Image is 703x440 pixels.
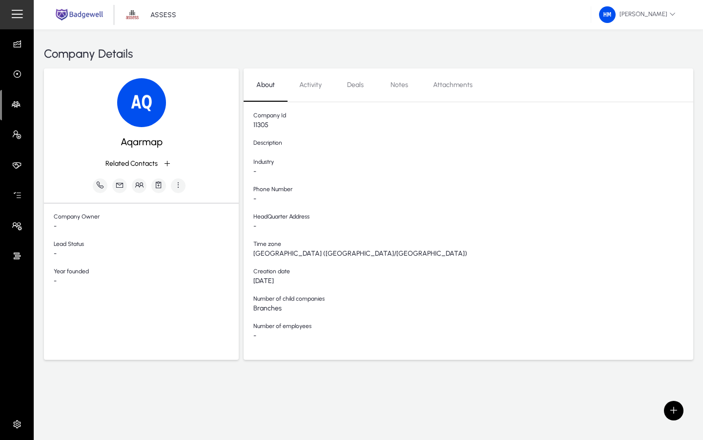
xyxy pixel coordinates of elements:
p: Related Contacts [105,160,158,168]
span: Description [253,139,693,149]
span: - [253,195,693,203]
span: - [253,168,693,176]
span: [GEOGRAPHIC_DATA] ([GEOGRAPHIC_DATA]/[GEOGRAPHIC_DATA]) [253,250,693,258]
span: Deals [347,82,364,88]
span: Creation date [253,268,693,277]
span: HeadQuarter Address [253,213,693,222]
img: 219.png [599,6,616,23]
span: - [54,277,239,286]
span: - [54,222,239,231]
a: Activity [288,73,333,97]
a: Notes [377,73,421,97]
span: Aqarmap [121,134,163,149]
button: [PERSON_NAME] [591,6,683,23]
span: About [256,82,275,88]
img: main.png [54,8,105,22]
span: Attachments [433,82,473,88]
span: Lead Status [54,241,239,250]
a: Deals [333,73,377,97]
span: Number of child companies [253,295,693,305]
span: Number of employees [253,323,693,332]
span: - [253,222,693,231]
span: Phone Number [253,186,693,195]
span: - [54,250,239,258]
img: 11305.png [117,78,166,127]
span: Notes [391,82,408,88]
span: Company Owner [54,213,239,222]
a: About [244,73,288,97]
span: [DATE] [253,277,693,286]
span: Time zone [253,241,693,250]
a: Attachments [421,73,484,97]
img: 1.png [123,5,142,24]
span: Year founded [54,268,239,277]
span: Activity [299,82,322,88]
span: [PERSON_NAME] [599,6,676,23]
span: 11305 [253,121,693,130]
span: - [253,332,693,340]
span: Company Details [44,45,133,63]
p: ASSESS [150,11,176,19]
span: Branches [253,305,693,313]
span: Industry [253,158,693,168]
span: Company Id [253,112,693,121]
